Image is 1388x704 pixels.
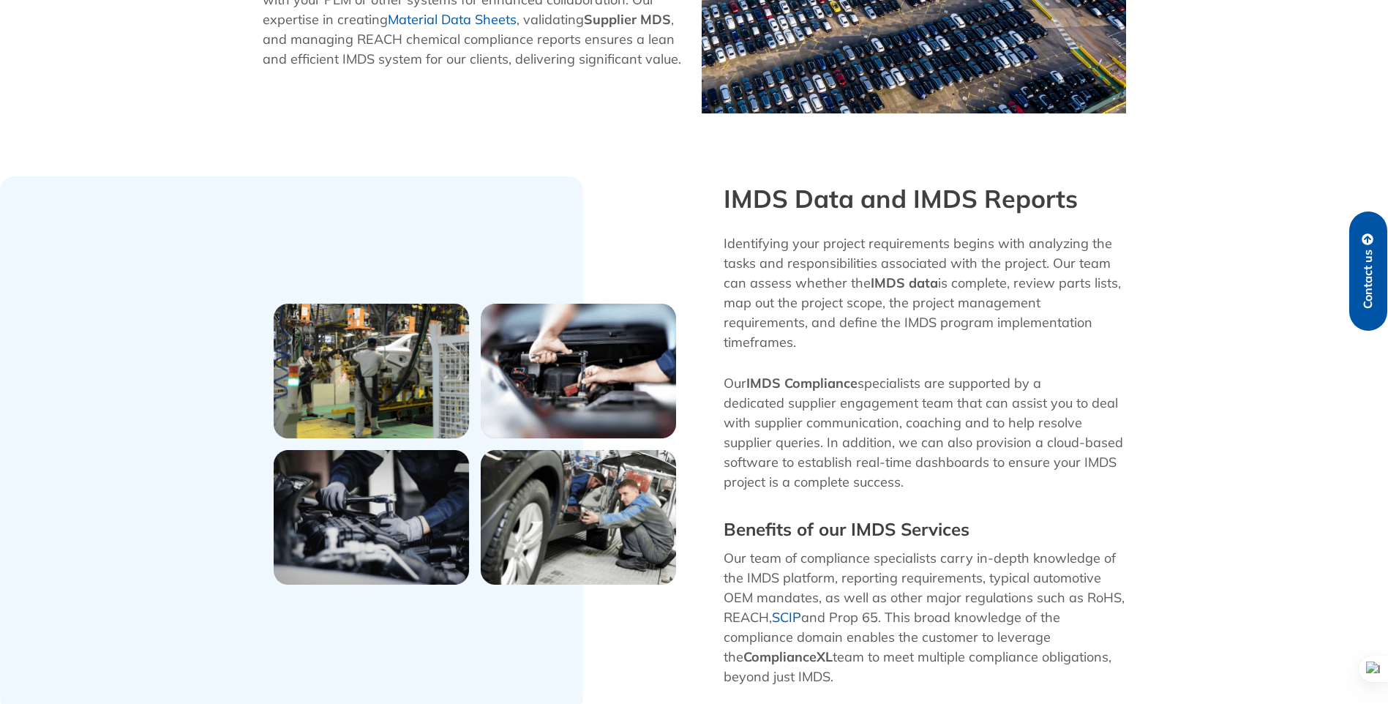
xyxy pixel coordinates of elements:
[724,375,1123,490] span: Our specialists are supported by a dedicated supplier engagement team that can assist you to deal...
[1362,250,1375,309] span: Contact us
[584,11,671,28] strong: Supplier MDS
[871,274,938,291] strong: IMDS data
[724,233,1126,352] p: Identifying your project requirements begins with analyzing the tasks and responsibilities associ...
[743,648,833,665] strong: ComplianceXL
[724,550,1125,685] span: Our team of compliance specialists carry in-depth knowledge of the IMDS platform, reporting requi...
[724,514,1126,545] h4: Benefits of our IMDS Services
[746,375,858,392] strong: IMDS Compliance
[724,184,1126,215] h3: IMDS Data and IMDS Reports
[1349,211,1387,331] a: Contact us
[772,609,801,626] a: SCIP
[388,11,517,28] a: Material Data Sheets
